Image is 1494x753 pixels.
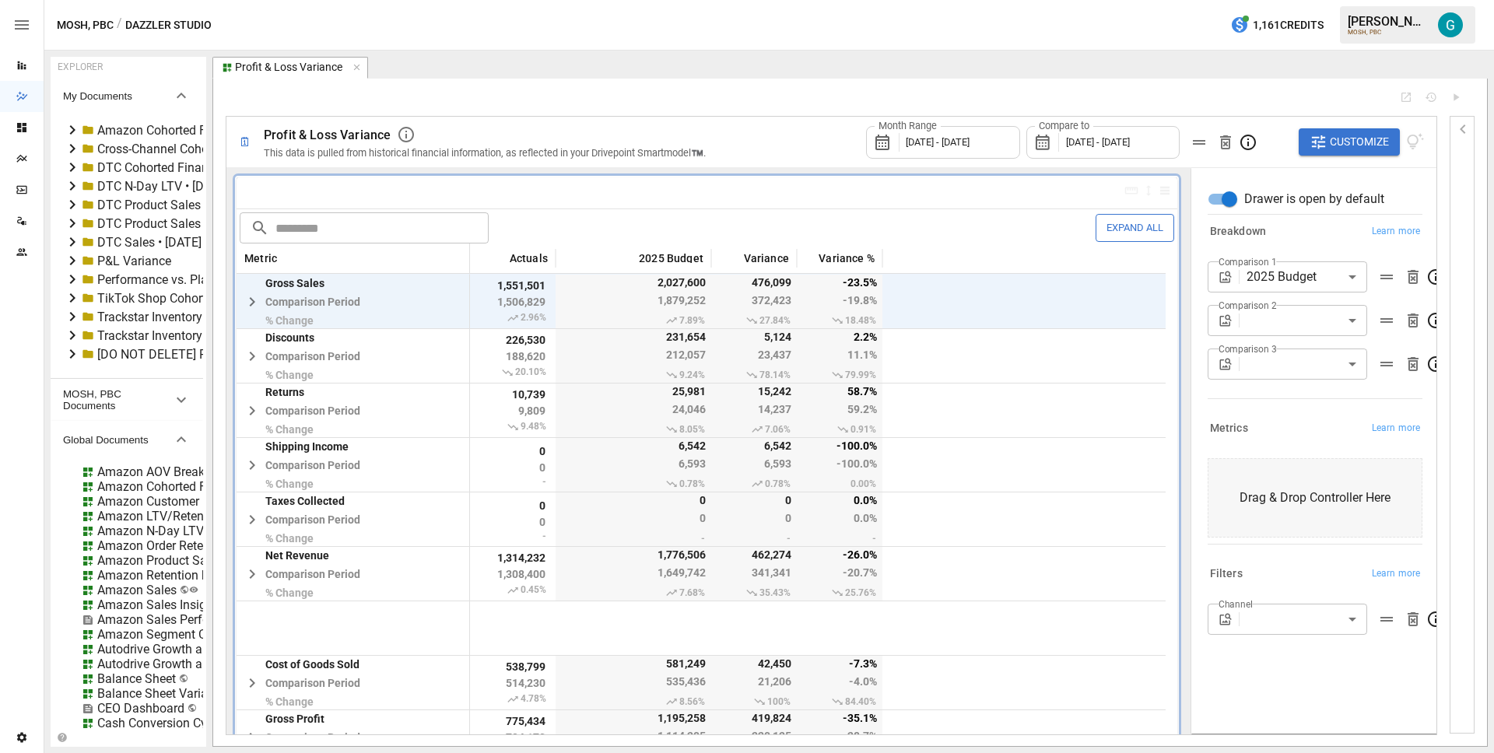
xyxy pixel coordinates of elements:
[1096,214,1174,241] button: Expand All
[719,585,793,601] span: 35.43%
[1253,16,1324,35] span: 1,161 Credits
[744,254,789,263] span: Variance
[265,495,360,507] span: Taxes Collected
[639,254,703,263] span: 2025 Budget
[478,660,548,673] span: 538,799
[563,457,708,473] span: 6,593
[805,730,879,745] span: -28.7%
[97,291,360,306] div: TikTok Shop Cohorted Financials • [DATE] 03:45
[97,568,268,583] div: Amazon Retention by nth Order
[264,147,706,159] span: This data is pulled from historical financial information, as reflected in your Drivepoint Smartm...
[719,476,793,492] span: 0.78%
[1330,132,1389,152] span: Customize
[719,492,794,508] span: 0
[58,61,103,72] div: EXPLORER
[1348,29,1429,36] div: MOSH, PBC
[1244,190,1384,208] span: Drawer is open by default
[805,531,879,546] span: -
[563,585,707,601] span: 7.68%
[51,379,203,421] button: MOSH, PBC Documents
[97,657,321,671] div: Autodrive Growth and CAC Unsegmented
[719,275,794,290] span: 476,099
[265,277,360,289] span: Gross Sales
[875,119,941,133] label: Month Range
[805,275,879,290] span: -23.5%
[1219,597,1253,611] label: Channel
[189,585,198,594] svg: Public
[1438,12,1463,37] img: Gavin Acres
[819,254,875,263] span: Variance %
[719,675,794,691] span: 21,206
[265,296,360,308] span: Comparison Period
[97,235,236,250] div: DTC Sales • [DATE] 05:34
[563,656,708,671] span: 581,249
[1425,91,1437,103] button: Document History
[563,384,708,399] span: 25,981
[97,347,414,362] div: [DO NOT DELETE] Portfolio Retention Prediction Accuracy
[265,386,360,398] span: Returns
[54,732,70,743] button: Collapse Folders
[719,313,793,328] span: 27.84%
[265,440,360,453] span: Shipping Income
[478,366,548,379] span: 20.10%
[265,713,360,725] span: Gross Profit
[563,730,708,745] span: 1,114,305
[478,715,548,727] span: 775,434
[478,532,548,540] span: -
[265,658,360,671] span: Cost of Goods Sold
[1210,223,1266,240] h6: Breakdown
[63,90,172,102] span: My Documents
[97,701,184,716] div: CEO Dashboard
[805,384,879,399] span: 58.7%
[97,479,256,494] div: Amazon Cohorted Financials
[719,566,794,582] span: 341,341
[97,686,227,701] div: Balance Sheet Variance
[97,524,204,538] div: Amazon N-Day LTV
[719,329,794,345] span: 5,124
[63,434,172,446] span: Global Documents
[1219,342,1276,355] label: Comparison 3
[265,331,360,344] span: Discounts
[1247,261,1367,292] div: 2025 Budget
[97,509,303,524] div: Amazon LTV/Retention by Dimension
[805,348,879,364] span: 11.1%
[805,566,879,582] span: -20.7%
[719,403,794,419] span: 14,237
[719,694,793,709] span: 100%
[1066,136,1130,148] span: [DATE] - [DATE]
[719,531,793,546] span: -
[805,476,879,492] span: 0.00%
[265,350,360,362] span: Comparison Period
[97,123,337,138] div: Amazon Cohorted Financials • [DATE] 03:44
[265,695,360,708] span: % Change
[719,547,794,562] span: 462,274
[805,367,879,383] span: 79.99%
[97,198,305,212] div: DTC Product Sales Mix • [DATE] 09:40
[265,369,360,381] span: % Change
[97,627,253,642] div: Amazon Segment Crossover
[1219,255,1276,268] label: Comparison 1
[1035,119,1093,133] label: Compare to
[1210,566,1243,583] h6: Filters
[563,547,708,562] span: 1,776,506
[265,423,360,436] span: % Change
[719,367,793,383] span: 78.14%
[563,694,707,709] span: 8.56%
[719,384,794,399] span: 15,242
[265,532,360,545] span: % Change
[478,405,548,417] span: 9,809
[478,731,548,744] span: 794,170
[265,677,360,689] span: Comparison Period
[97,553,246,568] div: Amazon Product Sales Mix
[805,585,879,601] span: 25.76%
[719,438,794,454] span: 6,542
[805,329,879,345] span: 2.2%
[117,16,122,35] div: /
[212,57,368,79] button: Profit & Loss Variance
[563,512,708,527] span: 0
[563,492,708,508] span: 0
[563,476,707,492] span: 0.78%
[1210,420,1248,437] h6: Metrics
[97,142,443,156] div: Cross-Channel Cohorted Financials by Customer • [DATE] 02:40
[563,275,708,290] span: 2,027,600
